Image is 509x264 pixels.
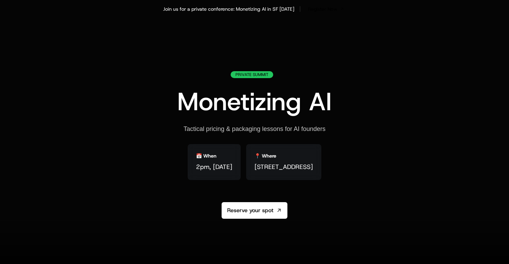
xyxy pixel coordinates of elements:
a: Reserve your spot [222,202,287,219]
span: Register Now [308,6,337,12]
div: Private Summit [231,71,273,78]
div: 📅 When [196,152,216,159]
span: Monetizing AI [177,85,332,118]
span: [STREET_ADDRESS] [254,162,313,172]
div: Tactical pricing & packaging lessons for AI founders [184,125,325,133]
a: [object Object] [306,4,346,14]
span: 2pm, [DATE] [196,162,232,172]
div: Join us for a private conference: Monetizing AI in SF [DATE] [163,6,294,12]
div: 📍 Where [254,152,276,159]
